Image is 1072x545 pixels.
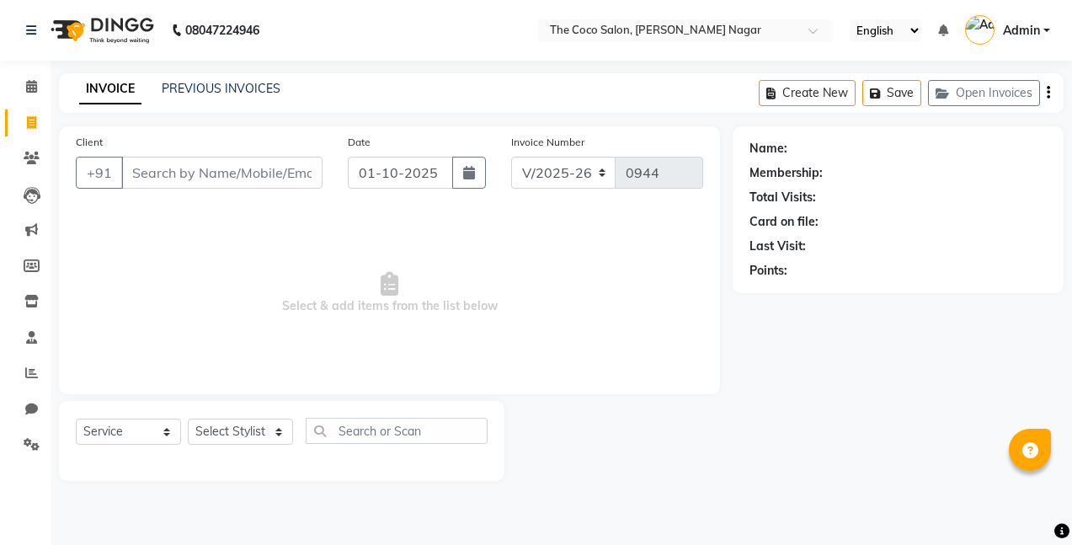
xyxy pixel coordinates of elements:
div: Last Visit: [749,238,806,255]
input: Search by Name/Mobile/Email/Code [121,157,323,189]
div: Points: [749,262,787,280]
b: 08047224946 [185,7,259,54]
a: PREVIOUS INVOICES [162,81,280,96]
img: Admin [965,15,995,45]
button: Open Invoices [928,80,1040,106]
div: Card on file: [749,213,819,231]
label: Client [76,135,103,150]
label: Invoice Number [511,135,584,150]
span: Select & add items from the list below [76,209,703,377]
span: Admin [1003,22,1040,40]
label: Date [348,135,371,150]
input: Search or Scan [306,418,488,444]
img: logo [43,7,158,54]
div: Name: [749,140,787,158]
button: Save [862,80,921,106]
div: Total Visits: [749,189,816,206]
button: +91 [76,157,123,189]
button: Create New [759,80,856,106]
div: Membership: [749,164,823,182]
a: INVOICE [79,74,141,104]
